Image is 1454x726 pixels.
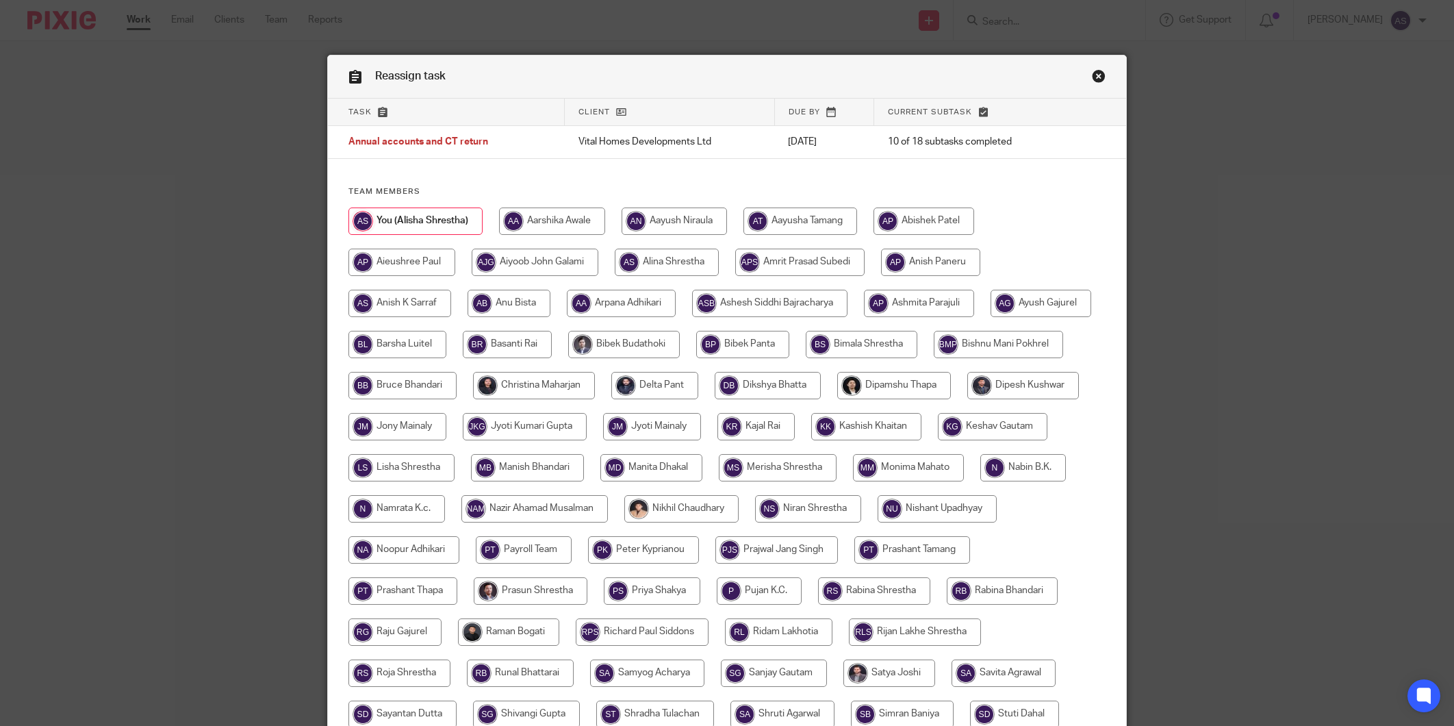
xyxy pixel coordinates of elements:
a: Close this dialog window [1092,69,1106,88]
h4: Team members [348,186,1106,197]
span: Annual accounts and CT return [348,138,488,147]
span: Reassign task [375,71,446,82]
span: Current subtask [888,108,972,116]
td: 10 of 18 subtasks completed [874,126,1073,159]
p: [DATE] [788,135,860,149]
span: Task [348,108,372,116]
span: Due by [789,108,820,116]
p: Vital Homes Developments Ltd [578,135,761,149]
span: Client [578,108,610,116]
